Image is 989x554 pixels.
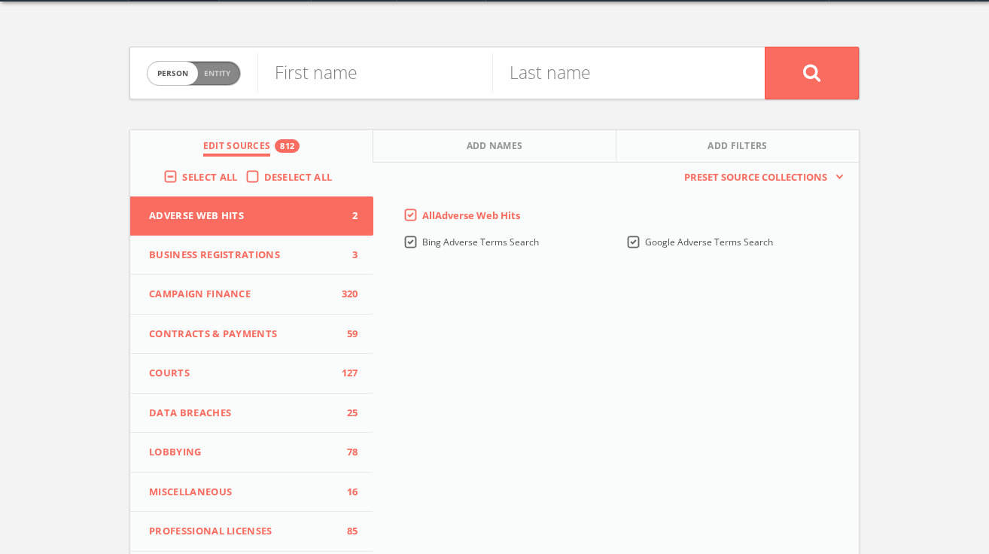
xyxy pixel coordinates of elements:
span: Bing Adverse Terms Search [422,236,539,248]
span: Google Adverse Terms Search [645,236,773,248]
span: All Adverse Web Hits [422,209,520,222]
span: 59 [336,327,358,342]
span: Add Filters [708,139,768,157]
div: 812 [275,139,300,153]
span: Miscellaneous [149,485,336,500]
span: 2 [336,209,358,224]
button: Courts127 [130,354,373,394]
span: Business Registrations [149,248,336,263]
span: 127 [336,366,358,381]
button: Adverse Web Hits2 [130,196,373,236]
span: Add Names [467,139,523,157]
span: 3 [336,248,358,263]
button: Campaign Finance320 [130,275,373,315]
span: Lobbying [149,445,336,460]
span: Professional Licenses [149,524,336,539]
button: Miscellaneous16 [130,473,373,513]
button: Contracts & Payments59 [130,315,373,355]
span: Adverse Web Hits [149,209,336,224]
button: Edit Sources812 [130,130,373,163]
button: Business Registrations3 [130,236,373,275]
span: person [148,62,198,85]
span: Contracts & Payments [149,327,336,342]
span: Preset Source Collections [677,170,835,185]
button: Add Names [373,130,616,163]
span: 16 [336,485,358,500]
button: Lobbying78 [130,433,373,473]
span: Edit Sources [203,139,271,157]
span: 85 [336,524,358,539]
span: Deselect All [264,170,333,184]
span: 25 [336,406,358,421]
button: Data Breaches25 [130,394,373,434]
button: Preset Source Collections [677,170,844,185]
span: 320 [336,287,358,302]
button: Add Filters [616,130,859,163]
span: Campaign Finance [149,287,336,302]
button: Professional Licenses85 [130,512,373,552]
span: 78 [336,445,358,460]
span: Select All [182,170,237,184]
span: Courts [149,366,336,381]
span: Data Breaches [149,406,336,421]
span: Entity [204,68,230,79]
